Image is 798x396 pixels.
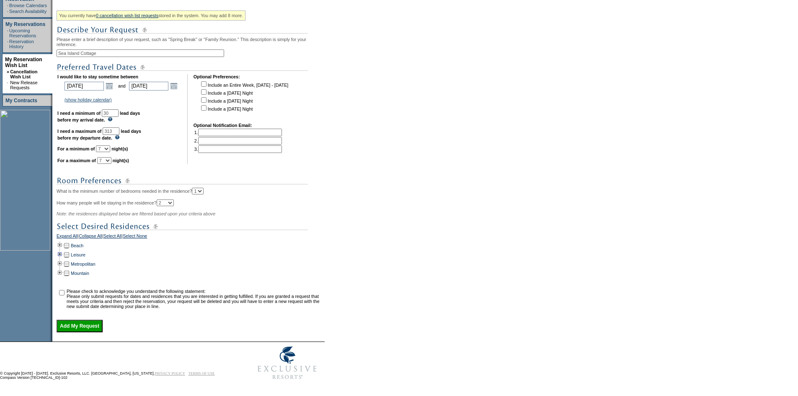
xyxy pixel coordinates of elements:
[123,233,147,241] a: Select None
[194,137,282,145] td: 2.
[57,111,101,116] b: I need a minimum of
[169,81,178,91] a: Open the calendar popup.
[9,28,36,38] a: Upcoming Reservations
[57,176,308,186] img: subTtlRoomPreferences.gif
[194,129,282,136] td: 1.
[65,97,112,102] a: (show holiday calendar)
[189,371,215,375] a: TERMS OF USE
[79,233,102,241] a: Collapse All
[57,129,101,134] b: I need a maximum of
[5,57,42,68] a: My Reservation Wish List
[57,233,77,241] a: Expand All
[155,371,185,375] a: PRIVACY POLICY
[7,69,9,74] b: »
[117,80,127,92] td: and
[129,82,168,91] input: Date format: M/D/Y. Shortcut keys: [T] for Today. [UP] or [.] for Next Day. [DOWN] or [,] for Pre...
[9,39,34,49] a: Reservation History
[57,8,323,332] div: Please enter a brief description of your request, such as "Spring Break" or "Family Reunion." Thi...
[7,80,9,90] td: ·
[103,233,122,241] a: Select All
[57,158,96,163] b: For a maximum of
[10,69,37,79] a: Cancellation Wish List
[9,9,46,14] a: Search Availability
[111,146,128,151] b: night(s)
[194,123,252,128] b: Optional Notification Email:
[194,74,240,79] b: Optional Preferences:
[71,271,89,276] a: Mountain
[108,117,113,122] img: questionMark_lightBlue.gif
[115,135,120,140] img: questionMark_lightBlue.gif
[57,10,245,21] div: You currently have stored in the system. You may add 8 more.
[57,74,138,79] b: I would like to stay sometime between
[7,3,8,8] td: ·
[7,28,8,38] td: ·
[5,98,37,104] a: My Contracts
[7,9,8,14] td: ·
[71,243,83,248] a: Beach
[113,158,129,163] b: night(s)
[250,342,325,384] img: Exclusive Resorts
[9,3,47,8] a: Browse Calendars
[57,111,140,122] b: lead days before my arrival date.
[105,81,114,91] a: Open the calendar popup.
[199,80,288,117] td: Include an Entire Week, [DATE] - [DATE] Include a [DATE] Night Include a [DATE] Night Include a [...
[71,261,96,267] a: Metropolitan
[57,233,323,241] div: | | |
[57,211,215,216] span: Note: the residences displayed below are filtered based upon your criteria above
[57,129,141,140] b: lead days before my departure date.
[96,13,158,18] a: 0 cancellation wish list requests
[7,39,8,49] td: ·
[57,146,95,151] b: For a minimum of
[194,145,282,153] td: 3.
[57,320,103,332] input: Add My Request
[65,82,104,91] input: Date format: M/D/Y. Shortcut keys: [T] for Today. [UP] or [.] for Next Day. [DOWN] or [,] for Pre...
[10,80,37,90] a: New Release Requests
[71,252,85,257] a: Leisure
[5,21,45,27] a: My Reservations
[67,289,322,309] td: Please check to acknowledge you understand the following statement: Please only submit requests f...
